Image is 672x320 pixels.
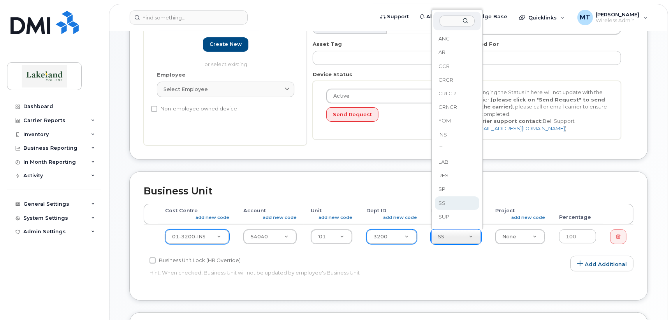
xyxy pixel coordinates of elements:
div: INS [436,129,479,141]
div: SUP [436,211,479,223]
div: CRLCR [436,87,479,100]
div: SP [436,184,479,196]
div: CRCR [436,74,479,86]
div: CRNCR [436,101,479,113]
div: Unknown [436,224,479,236]
div: ARI [436,47,479,59]
div: LAB [436,156,479,168]
div: CCR [436,60,479,72]
div: SS [436,197,479,209]
div: IT [436,142,479,154]
div: FOM [436,115,479,127]
div: ANC [436,33,479,45]
div: RES [436,170,479,182]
